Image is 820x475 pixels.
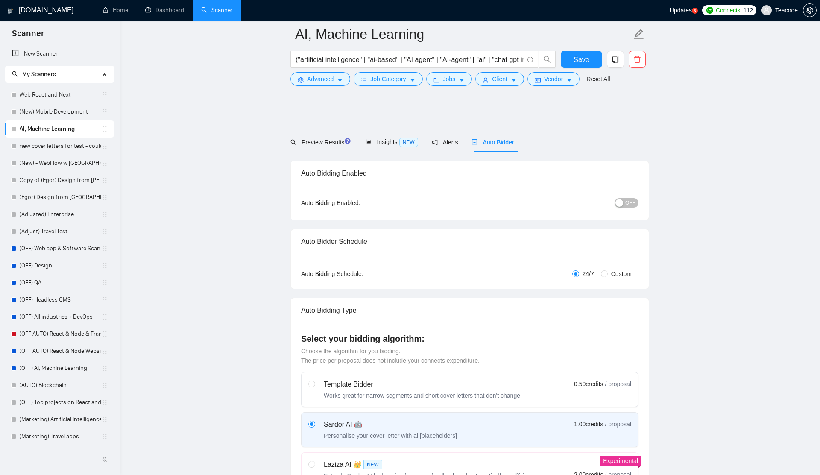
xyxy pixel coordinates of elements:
li: (OFF) Top projects on React and Node [5,394,114,411]
a: (OFF) Top projects on React and Node [20,394,101,411]
span: delete [629,56,645,63]
li: (OFF AUTO) React & Node & Frameworks - Lower rate & No activity from lead [5,325,114,343]
span: holder [101,416,108,423]
span: Scanner [5,27,51,45]
span: holder [101,331,108,337]
div: Auto Bidding Enabled: [301,198,413,208]
h4: Select your bidding algorithm: [301,333,638,345]
a: new cover letters for test - could work better [20,138,101,155]
li: (Egor) Design from Dawid [5,189,114,206]
span: My Scanners [22,70,56,78]
span: holder [101,160,108,167]
span: holder [101,245,108,252]
span: area-chart [366,139,372,145]
span: holder [101,177,108,184]
div: Auto Bidding Schedule: [301,269,413,279]
span: holder [101,211,108,218]
span: setting [803,7,816,14]
text: 5 [694,9,696,13]
a: (Marketing) Artificial Intelligence [20,411,101,428]
span: holder [101,108,108,115]
span: search [290,139,296,145]
span: Custom [608,269,635,279]
a: (OFF) QA [20,274,101,291]
span: Experimental [603,457,638,464]
span: caret-down [410,77,416,83]
li: (Adjust) Travel Test [5,223,114,240]
div: Works great for narrow segments and short cover letters that don't change. [324,391,522,400]
span: user [483,77,489,83]
button: Save [561,51,602,68]
span: Alerts [432,139,458,146]
a: Copy of (Egor) Design from [PERSON_NAME] [20,172,101,189]
span: holder [101,433,108,440]
li: (OFF) AI, Machine Learning [5,360,114,377]
button: search [539,51,556,68]
span: Auto Bidder [471,139,514,146]
span: Advanced [307,74,334,84]
button: delete [629,51,646,68]
span: edit [633,29,644,40]
span: Job Category [370,74,406,84]
span: / proposal [605,380,631,388]
a: (New) Mobile Development [20,103,101,120]
span: idcard [535,77,541,83]
span: holder [101,262,108,269]
button: folderJobscaret-down [426,72,472,86]
li: (Adjusted) Enterprise [5,206,114,223]
a: searchScanner [201,6,233,14]
span: / proposal [605,420,631,428]
span: Preview Results [290,139,352,146]
span: holder [101,126,108,132]
img: logo [7,4,13,18]
li: (OFF) QA [5,274,114,291]
button: settingAdvancedcaret-down [290,72,350,86]
span: holder [101,314,108,320]
span: Vendor [544,74,563,84]
span: holder [101,348,108,355]
span: Choose the algorithm for you bidding. The price per proposal does not include your connects expen... [301,348,480,364]
button: idcardVendorcaret-down [527,72,580,86]
li: (OFF) Design [5,257,114,274]
a: (AUTO) Blockchain [20,377,101,394]
span: folder [433,77,439,83]
span: Connects: [716,6,741,15]
li: Web React and Next [5,86,114,103]
li: (OFF) All industries + DevOps [5,308,114,325]
span: Jobs [443,74,456,84]
span: caret-down [566,77,572,83]
span: NEW [363,460,382,469]
a: Web React and Next [20,86,101,103]
span: info-circle [527,57,533,62]
a: (OFF) AI, Machine Learning [20,360,101,377]
span: bars [361,77,367,83]
span: 👑 [353,460,362,470]
a: 5 [692,8,698,14]
li: (New) Mobile Development [5,103,114,120]
span: holder [101,91,108,98]
span: 0.50 credits [574,379,603,389]
span: caret-down [511,77,517,83]
a: New Scanner [12,45,107,62]
span: holder [101,382,108,389]
li: (Marketing) Travel apps [5,428,114,445]
span: Updates [670,7,692,14]
li: new cover letters for test - could work better [5,138,114,155]
input: Search Freelance Jobs... [296,54,524,65]
span: Save [574,54,589,65]
a: (OFF) All industries + DevOps [20,308,101,325]
a: dashboardDashboard [145,6,184,14]
div: Personalise your cover letter with ai [placeholders] [324,431,457,440]
div: Template Bidder [324,379,522,390]
a: homeHome [102,6,128,14]
span: robot [471,139,477,145]
a: (OFF) Headless CMS [20,291,101,308]
span: search [539,56,555,63]
img: upwork-logo.png [706,7,713,14]
span: holder [101,296,108,303]
div: Auto Bidding Enabled [301,161,638,185]
span: Insights [366,138,418,145]
div: Auto Bidding Type [301,298,638,323]
li: Copy of (Egor) Design from Jakub [5,172,114,189]
span: holder [101,399,108,406]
